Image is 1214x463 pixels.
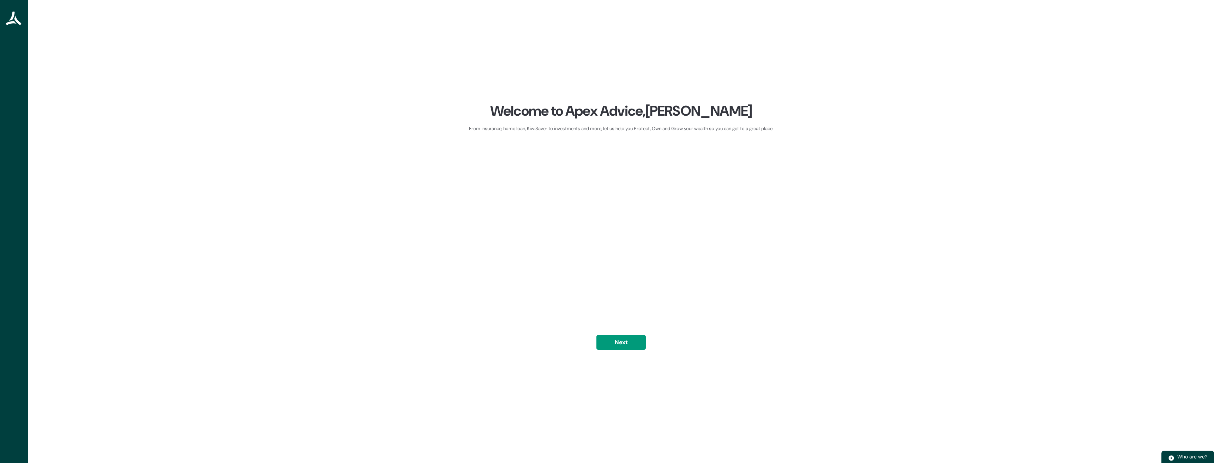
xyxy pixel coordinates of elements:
span: Who are we? [1177,453,1207,460]
button: Next [596,335,646,350]
img: Apex Advice Group [6,11,22,25]
div: From insurance, home loan, KiwiSaver to investments and more, let us help you Protect, Own and Gr... [469,125,774,132]
img: play.svg [1168,455,1174,461]
div: Welcome to Apex Advice, [PERSON_NAME] [469,102,774,120]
